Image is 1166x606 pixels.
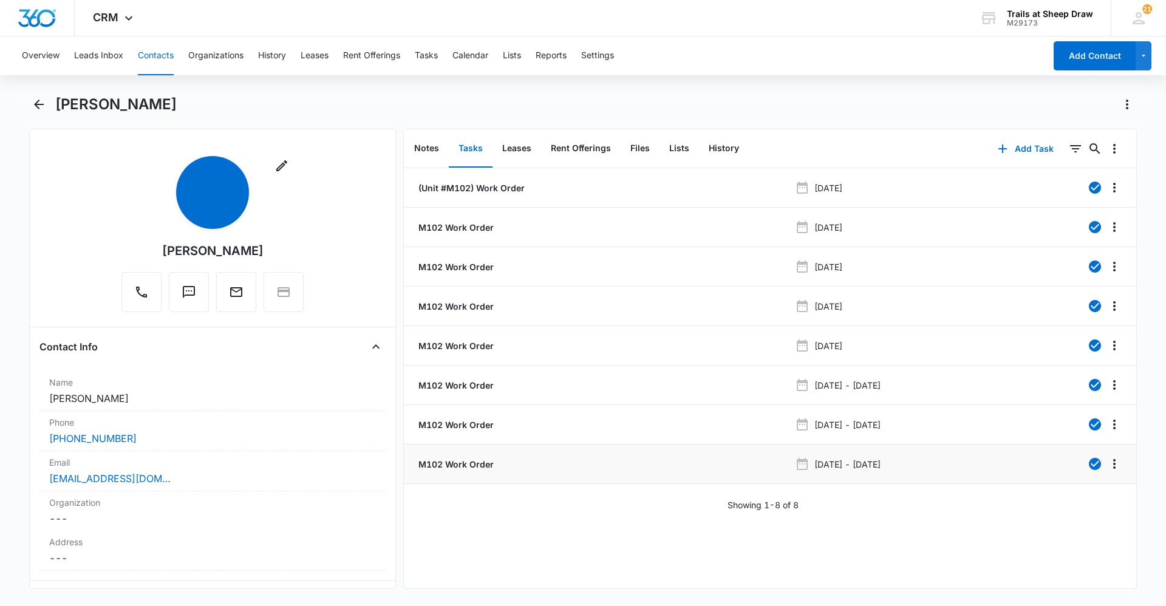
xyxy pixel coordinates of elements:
h1: [PERSON_NAME] [55,95,177,114]
label: Email [49,456,376,469]
button: Text [169,272,209,312]
div: account id [1007,19,1093,27]
button: History [258,36,286,75]
div: Email[EMAIL_ADDRESS][DOMAIN_NAME] [39,451,386,491]
p: [DATE] [814,260,842,273]
dd: --- [49,511,376,526]
button: Add Contact [1054,41,1136,70]
button: History [699,130,749,168]
div: account name [1007,9,1093,19]
button: Lists [503,36,521,75]
button: Search... [1085,139,1105,158]
a: Email [216,291,256,301]
button: Overflow Menu [1105,139,1124,158]
button: Files [621,130,660,168]
button: Add Task [986,134,1066,163]
button: Filters [1066,139,1085,158]
button: Rent Offerings [343,36,400,75]
button: Back [29,95,48,114]
div: Phone[PHONE_NUMBER] [39,411,386,451]
div: notifications count [1142,4,1152,14]
button: Overflow Menu [1105,296,1124,316]
button: Overflow Menu [1105,217,1124,237]
button: Actions [1117,95,1137,114]
button: Overflow Menu [1105,415,1124,434]
label: Address [49,536,376,548]
h4: Contact Info [39,339,98,354]
p: [DATE] - [DATE] [814,418,881,431]
label: Name [49,376,376,389]
button: Contacts [138,36,174,75]
a: M102 Work Order [416,458,494,471]
a: (Unit #M102) Work Order [416,182,525,194]
button: Overflow Menu [1105,336,1124,355]
div: [PERSON_NAME] [162,242,264,260]
a: Text [169,291,209,301]
button: Rent Offerings [541,130,621,168]
button: Overflow Menu [1105,454,1124,474]
dd: [PERSON_NAME] [49,391,376,406]
a: Call [121,291,162,301]
button: Lists [660,130,699,168]
button: Call [121,272,162,312]
button: Overflow Menu [1105,375,1124,395]
label: Organization [49,496,376,509]
a: M102 Work Order [416,379,494,392]
button: Overflow Menu [1105,257,1124,276]
span: CRM [93,11,118,24]
a: M102 Work Order [416,221,494,234]
a: M102 Work Order [416,300,494,313]
p: Showing 1-8 of 8 [728,499,799,511]
button: Calendar [452,36,488,75]
button: Settings [581,36,614,75]
div: Address--- [39,531,386,571]
button: Leases [301,36,329,75]
button: Overview [22,36,60,75]
p: [DATE] [814,300,842,313]
p: [DATE] [814,339,842,352]
p: [DATE] [814,221,842,234]
span: 21 [1142,4,1152,14]
button: Reports [536,36,567,75]
dd: --- [49,551,376,565]
a: [PHONE_NUMBER] [49,431,137,446]
a: M102 Work Order [416,418,494,431]
button: Organizations [188,36,244,75]
button: Tasks [449,130,493,168]
p: [DATE] - [DATE] [814,458,881,471]
div: Organization--- [39,491,386,531]
button: Leads Inbox [74,36,123,75]
p: [DATE] [814,182,842,194]
p: [DATE] - [DATE] [814,379,881,392]
a: M102 Work Order [416,260,494,273]
div: Name[PERSON_NAME] [39,371,386,411]
button: Tasks [415,36,438,75]
button: Email [216,272,256,312]
a: [EMAIL_ADDRESS][DOMAIN_NAME] [49,471,171,486]
label: Phone [49,416,376,429]
button: Close [366,337,386,356]
button: Overflow Menu [1105,178,1124,197]
button: Leases [493,130,541,168]
button: Notes [404,130,449,168]
a: M102 Work Order [416,339,494,352]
